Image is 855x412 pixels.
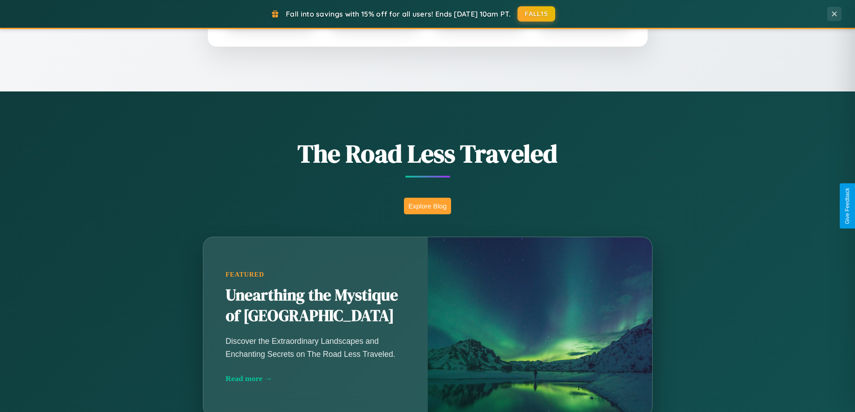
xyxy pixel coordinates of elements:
h1: The Road Less Traveled [158,136,697,171]
div: Featured [226,271,405,278]
span: Fall into savings with 15% off for all users! Ends [DATE] 10am PT. [286,9,511,18]
button: Explore Blog [404,198,451,214]
p: Discover the Extraordinary Landscapes and Enchanting Secrets on The Road Less Traveled. [226,335,405,360]
div: Give Feedback [844,188,851,224]
h2: Unearthing the Mystique of [GEOGRAPHIC_DATA] [226,285,405,326]
div: Read more → [226,374,405,383]
button: FALL15 [517,6,555,22]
